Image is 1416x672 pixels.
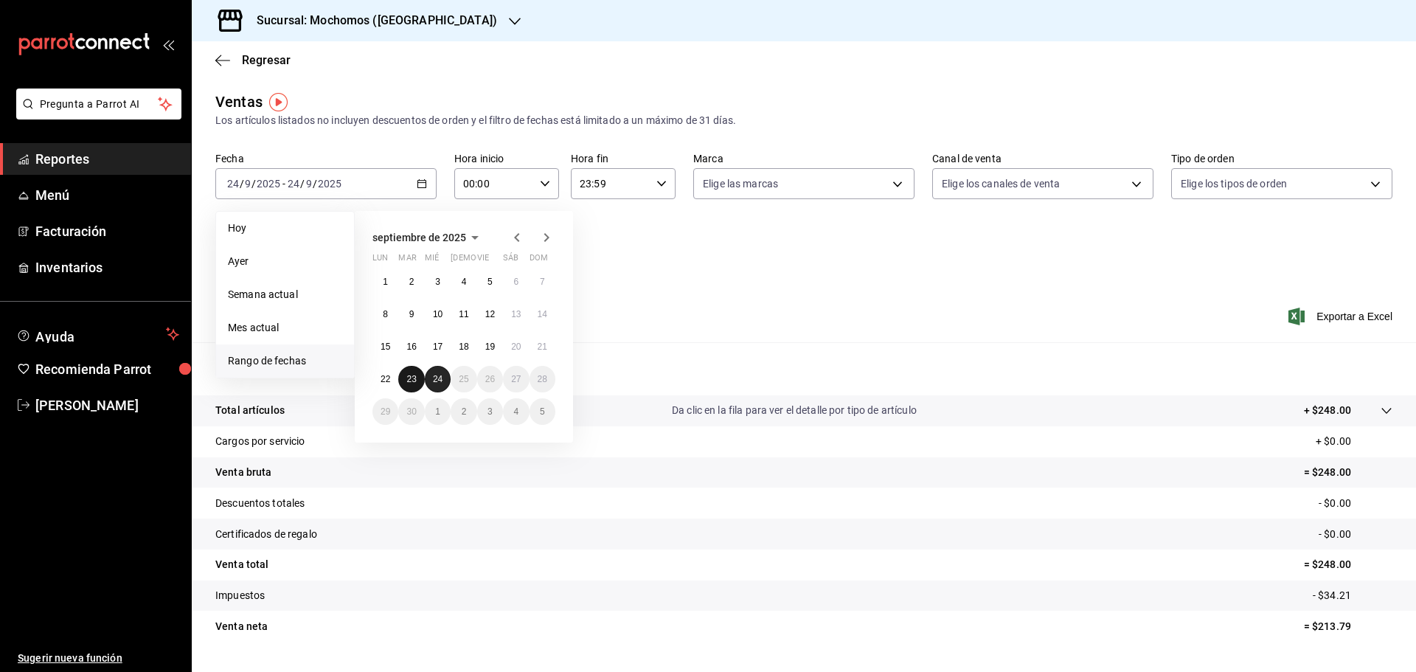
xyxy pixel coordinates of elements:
[435,406,440,417] abbr: 1 de octubre de 2025
[530,333,555,360] button: 21 de septiembre de 2025
[477,269,503,295] button: 5 de septiembre de 2025
[398,366,424,392] button: 23 de septiembre de 2025
[503,269,529,295] button: 6 de septiembre de 2025
[425,301,451,328] button: 10 de septiembre de 2025
[503,253,518,269] abbr: sábado
[425,366,451,392] button: 24 de septiembre de 2025
[454,153,559,164] label: Hora inicio
[35,395,179,415] span: [PERSON_NAME]
[540,406,545,417] abbr: 5 de octubre de 2025
[215,496,305,511] p: Descuentos totales
[228,221,342,236] span: Hoy
[477,333,503,360] button: 19 de septiembre de 2025
[215,465,271,480] p: Venta bruta
[409,309,414,319] abbr: 9 de septiembre de 2025
[693,153,914,164] label: Marca
[1304,557,1392,572] p: = $248.00
[462,406,467,417] abbr: 2 de octubre de 2025
[485,342,495,352] abbr: 19 de septiembre de 2025
[381,374,390,384] abbr: 22 de septiembre de 2025
[35,325,160,343] span: Ayuda
[530,253,548,269] abbr: domingo
[240,178,244,190] span: /
[215,434,305,449] p: Cargos por servicio
[513,406,518,417] abbr: 4 de octubre de 2025
[433,309,442,319] abbr: 10 de septiembre de 2025
[462,277,467,287] abbr: 4 de septiembre de 2025
[511,374,521,384] abbr: 27 de septiembre de 2025
[451,366,476,392] button: 25 de septiembre de 2025
[425,333,451,360] button: 17 de septiembre de 2025
[372,301,398,328] button: 8 de septiembre de 2025
[35,221,179,241] span: Facturación
[932,153,1153,164] label: Canal de venta
[1304,465,1392,480] p: = $248.00
[1316,434,1392,449] p: + $0.00
[451,398,476,425] button: 2 de octubre de 2025
[215,403,285,418] p: Total artículos
[215,619,268,634] p: Venta neta
[451,269,476,295] button: 4 de septiembre de 2025
[287,178,300,190] input: --
[503,366,529,392] button: 27 de septiembre de 2025
[1304,619,1392,634] p: = $213.79
[406,342,416,352] abbr: 16 de septiembre de 2025
[406,374,416,384] abbr: 23 de septiembre de 2025
[703,176,778,191] span: Elige las marcas
[530,269,555,295] button: 7 de septiembre de 2025
[485,374,495,384] abbr: 26 de septiembre de 2025
[433,342,442,352] abbr: 17 de septiembre de 2025
[513,277,518,287] abbr: 6 de septiembre de 2025
[538,309,547,319] abbr: 14 de septiembre de 2025
[372,398,398,425] button: 29 de septiembre de 2025
[383,309,388,319] abbr: 8 de septiembre de 2025
[215,153,437,164] label: Fecha
[215,557,268,572] p: Venta total
[372,366,398,392] button: 22 de septiembre de 2025
[383,277,388,287] abbr: 1 de septiembre de 2025
[433,374,442,384] abbr: 24 de septiembre de 2025
[282,178,285,190] span: -
[459,309,468,319] abbr: 11 de septiembre de 2025
[398,398,424,425] button: 30 de septiembre de 2025
[35,359,179,379] span: Recomienda Parrot
[451,301,476,328] button: 11 de septiembre de 2025
[435,277,440,287] abbr: 3 de septiembre de 2025
[487,277,493,287] abbr: 5 de septiembre de 2025
[215,53,291,67] button: Regresar
[487,406,493,417] abbr: 3 de octubre de 2025
[317,178,342,190] input: ----
[18,651,179,666] span: Sugerir nueva función
[215,91,263,113] div: Ventas
[381,342,390,352] abbr: 15 de septiembre de 2025
[530,301,555,328] button: 14 de septiembre de 2025
[372,333,398,360] button: 15 de septiembre de 2025
[398,301,424,328] button: 9 de septiembre de 2025
[425,253,439,269] abbr: miércoles
[228,254,342,269] span: Ayer
[477,366,503,392] button: 26 de septiembre de 2025
[16,89,181,119] button: Pregunta a Parrot AI
[215,113,1392,128] div: Los artículos listados no incluyen descuentos de orden y el filtro de fechas está limitado a un m...
[1313,588,1392,603] p: - $34.21
[530,398,555,425] button: 5 de octubre de 2025
[228,320,342,336] span: Mes actual
[425,269,451,295] button: 3 de septiembre de 2025
[540,277,545,287] abbr: 7 de septiembre de 2025
[459,374,468,384] abbr: 25 de septiembre de 2025
[451,333,476,360] button: 18 de septiembre de 2025
[40,97,159,112] span: Pregunta a Parrot AI
[162,38,174,50] button: open_drawer_menu
[1319,527,1392,542] p: - $0.00
[381,406,390,417] abbr: 29 de septiembre de 2025
[1171,153,1392,164] label: Tipo de orden
[503,398,529,425] button: 4 de octubre de 2025
[269,93,288,111] img: Tooltip marker
[372,269,398,295] button: 1 de septiembre de 2025
[228,353,342,369] span: Rango de fechas
[305,178,313,190] input: --
[538,342,547,352] abbr: 21 de septiembre de 2025
[256,178,281,190] input: ----
[485,309,495,319] abbr: 12 de septiembre de 2025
